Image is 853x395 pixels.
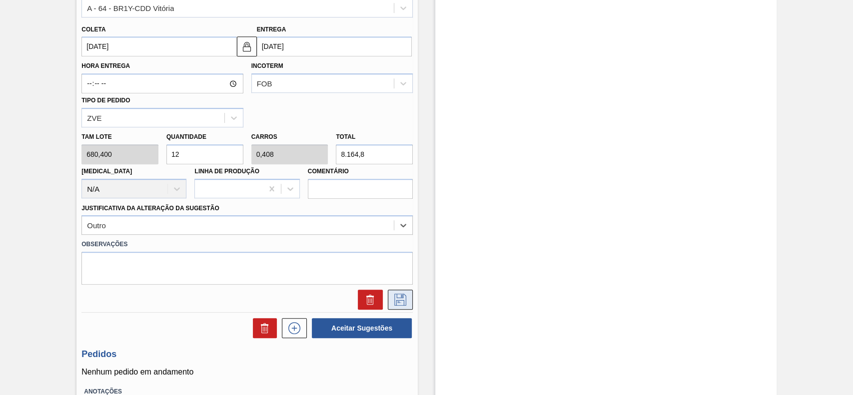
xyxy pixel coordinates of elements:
[87,3,174,12] div: A - 64 - BR1Y-CDD Vitória
[277,318,307,338] div: Nova sugestão
[81,168,132,175] label: [MEDICAL_DATA]
[251,62,283,69] label: Incoterm
[87,221,106,230] div: Outro
[383,290,413,310] div: Salvar Sugestão
[336,133,355,140] label: Total
[307,317,413,339] div: Aceitar Sugestões
[81,97,130,104] label: Tipo de pedido
[353,290,383,310] div: Excluir Sugestão
[166,133,206,140] label: Quantidade
[81,36,236,56] input: dd/mm/yyyy
[308,164,413,179] label: Comentário
[257,79,272,88] div: FOB
[257,36,412,56] input: dd/mm/yyyy
[81,205,219,212] label: Justificativa da Alteração da Sugestão
[81,26,105,33] label: Coleta
[81,59,243,73] label: Hora Entrega
[312,318,412,338] button: Aceitar Sugestões
[237,36,257,56] button: locked
[241,40,253,52] img: locked
[81,237,413,252] label: Observações
[194,168,259,175] label: Linha de Produção
[87,113,101,122] div: ZVE
[248,318,277,338] div: Excluir Sugestões
[251,133,277,140] label: Carros
[81,368,413,377] p: Nenhum pedido em andamento
[81,130,158,144] label: Tam lote
[81,349,413,360] h3: Pedidos
[257,26,286,33] label: Entrega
